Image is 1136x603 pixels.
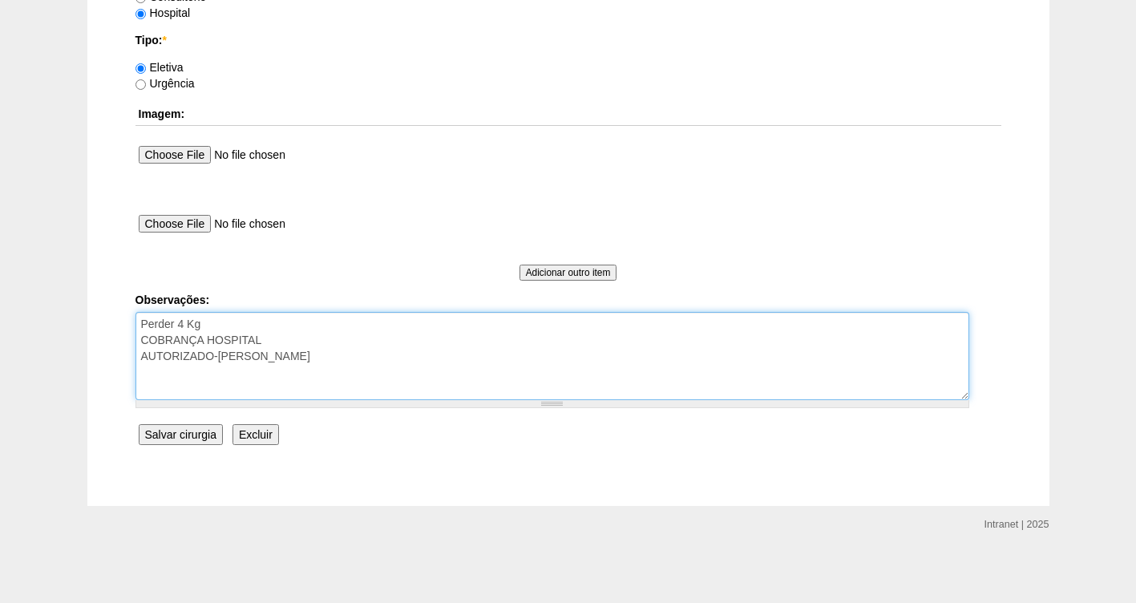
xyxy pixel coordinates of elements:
th: Imagem: [135,103,1001,126]
textarea: Perder 4 Kg COBRANÇA HOSPITAL AUTORIZADO [135,312,969,400]
input: Urgência [135,79,146,90]
label: Observações: [135,292,1001,308]
label: Eletiva [135,61,184,74]
label: Tipo: [135,32,1001,48]
input: Hospital [135,9,146,19]
div: Intranet | 2025 [984,516,1049,532]
span: Este campo é obrigatório. [162,34,166,47]
input: Adicionar outro item [519,265,617,281]
input: Salvar cirurgia [139,424,223,445]
label: Urgência [135,77,195,90]
input: Eletiva [135,63,146,74]
label: Hospital [135,6,191,19]
input: Excluir [232,424,279,445]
